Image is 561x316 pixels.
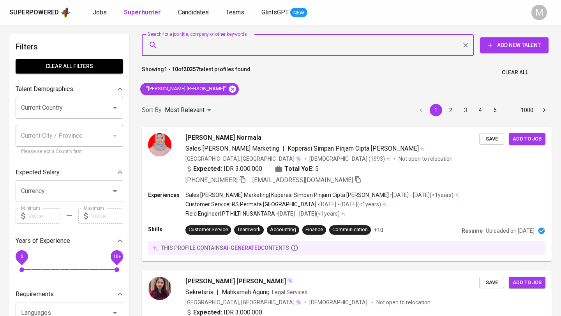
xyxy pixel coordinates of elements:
div: Expected Salary [16,165,123,180]
button: Clear All [499,65,531,80]
span: 5 [315,164,319,174]
span: 10+ [113,254,121,259]
b: Total YoE: [284,164,314,174]
p: Resume [462,227,483,235]
span: Mahkamah Agung [222,288,270,296]
span: Candidates [178,9,209,16]
div: IDR 3.000.000 [185,164,262,174]
img: magic_wand.svg [295,299,302,305]
b: Expected: [193,164,222,174]
div: Finance [305,226,323,233]
div: Requirements [16,286,123,302]
p: Uploaded on [DATE] [486,227,535,235]
img: magic_wand.svg [287,277,293,284]
span: Legal Services [272,289,307,295]
span: [PERSON_NAME] Normala [185,133,261,142]
b: 1 - 10 [164,66,178,72]
p: Showing of talent profiles found [142,65,251,80]
button: Open [109,186,120,197]
p: Customer Service | RS Permata [GEOGRAPHIC_DATA] [185,200,316,208]
nav: pagination navigation [414,104,552,116]
span: Jobs [93,9,107,16]
p: Years of Experience [16,236,70,246]
span: Add New Talent [486,40,542,50]
span: [PERSON_NAME] [PERSON_NAME] [185,277,286,286]
span: Sales [PERSON_NAME] Marketing [185,145,279,152]
button: Go to page 5 [489,104,501,116]
button: page 1 [430,104,442,116]
span: Add to job [513,278,542,287]
a: Teams [226,8,246,18]
button: Save [479,133,504,145]
div: [GEOGRAPHIC_DATA], [GEOGRAPHIC_DATA] [185,298,302,306]
img: app logo [60,7,71,18]
span: Clear All [502,68,528,77]
button: Go to page 3 [459,104,472,116]
button: Go to page 4 [474,104,487,116]
div: Teamwork [237,226,261,233]
span: [PHONE_NUMBER] [185,176,238,184]
b: Superhunter [124,9,161,16]
span: [EMAIL_ADDRESS][DOMAIN_NAME] [252,176,353,184]
a: Superpoweredapp logo [9,7,71,18]
span: | [217,288,219,297]
p: • [DATE] - [DATE] ( <1 years ) [275,210,340,218]
a: Jobs [93,8,108,18]
p: Experiences [148,191,185,199]
span: Save [483,278,500,287]
img: magic_wand.svg [295,156,302,162]
a: Superhunter [124,8,162,18]
a: Candidates [178,8,210,18]
p: this profile contains contents [161,244,289,252]
div: … [504,106,516,114]
p: Not open to relocation [376,298,430,306]
span: | [282,144,284,153]
button: Add New Talent [480,37,549,53]
div: Communication [332,226,368,233]
input: Value [28,208,60,224]
button: Clear All filters [16,59,123,74]
h6: Filters [16,40,123,53]
b: 20357 [183,66,199,72]
p: Sales [PERSON_NAME] Marketing | Koperasi Simpan Pinjam Cipta [PERSON_NAME] [185,191,389,199]
span: Koperasi Simpan Pinjam Cipta [PERSON_NAME] [288,145,419,152]
span: Sekretaris [185,288,213,296]
button: Add to job [509,133,545,145]
div: (1993) [309,155,391,163]
span: "[PERSON_NAME] [PERSON_NAME]" [140,85,231,93]
div: M [531,5,547,20]
div: [GEOGRAPHIC_DATA], [GEOGRAPHIC_DATA] [185,155,302,163]
button: Add to job [509,277,545,289]
div: Superpowered [9,8,59,17]
p: Skills [148,225,185,233]
p: Sort By [142,105,162,115]
div: Years of Experience [16,233,123,249]
div: Most Relevant [165,103,214,118]
span: Add to job [513,135,542,144]
a: [PERSON_NAME] NormalaSales [PERSON_NAME] Marketing|Koperasi Simpan Pinjam Cipta [PERSON_NAME][GEO... [142,127,552,261]
p: Requirements [16,290,54,299]
span: 0 [20,254,23,259]
p: Talent Demographics [16,84,73,94]
p: Not open to relocation [399,155,453,163]
span: Clear All filters [22,61,117,71]
span: [DEMOGRAPHIC_DATA] [309,298,369,306]
div: Customer Service [189,226,228,233]
p: • [DATE] - [DATE] ( <1 years ) [316,200,381,208]
button: Save [479,277,504,289]
button: Go to next page [538,104,550,116]
p: Expected Salary [16,168,60,177]
p: Most Relevant [165,105,205,115]
span: Teams [226,9,244,16]
p: Please select a Country first [21,148,118,156]
img: 262f8c9597d5cfc95b74f84596b7d221.jpg [148,133,171,156]
p: +10 [374,226,383,234]
button: Open [109,102,120,113]
div: Accounting [270,226,296,233]
div: "[PERSON_NAME] [PERSON_NAME]" [140,83,239,95]
img: 85ca5889cbbc9f4cea4937bd508ffcf4.jpg [148,277,171,300]
div: Talent Demographics [16,81,123,97]
a: GlintsGPT NEW [261,8,307,18]
button: Go to page 2 [445,104,457,116]
span: [DEMOGRAPHIC_DATA] [309,155,369,163]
